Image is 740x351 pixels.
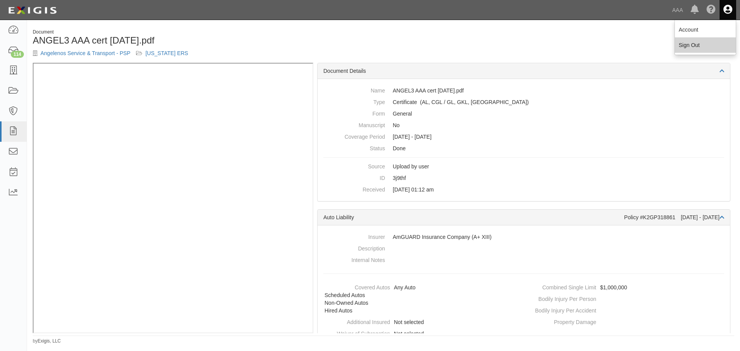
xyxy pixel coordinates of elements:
[527,316,596,326] dt: Property Damage
[323,85,385,94] dt: Name
[527,282,596,291] dt: Combined Single Limit
[706,5,716,15] i: Help Center - Complianz
[6,3,59,17] img: logo-5460c22ac91f19d4615b14bd174203de0afe785f0fc80cf4dbbc73dc1793850b.png
[527,282,727,293] dd: $1,000,000
[323,231,385,241] dt: Insurer
[323,243,385,252] dt: Description
[145,50,188,56] a: [US_STATE] ERS
[323,96,724,108] dd: Auto Liability Commercial General Liability / Garage Liability Garage Keepers Liability On-Hook
[323,184,724,195] dd: [DATE] 01:12 am
[323,108,724,119] dd: General
[321,328,390,338] dt: Waiver of Subrogation
[323,172,724,184] dd: 3j9thf
[323,231,724,243] dd: AmGUARD Insurance Company (A+ XIII)
[321,282,390,291] dt: Covered Autos
[323,131,724,143] dd: [DATE] - [DATE]
[323,143,385,152] dt: Status
[675,22,736,37] a: Account
[323,108,385,118] dt: Form
[323,184,385,193] dt: Received
[321,282,521,316] dd: Any Auto, Scheduled Autos, Non-Owned Autos, Hired Autos
[318,63,730,79] div: Document Details
[33,29,378,35] div: Document
[527,305,596,314] dt: Bodily Injury Per Accident
[668,2,687,18] a: AAA
[323,85,724,96] dd: ANGEL3 AAA cert [DATE].pdf
[624,213,724,221] div: Policy #K2GP318861 [DATE] - [DATE]
[323,254,385,264] dt: Internal Notes
[323,119,385,129] dt: Manuscript
[33,35,378,45] h1: ANGEL3 AAA cert [DATE].pdf
[323,131,385,141] dt: Coverage Period
[323,143,724,154] dd: Done
[40,50,130,56] a: Angelenos Service & Transport - PSP
[323,96,385,106] dt: Type
[321,328,521,339] dd: Not selected
[323,161,385,170] dt: Source
[321,316,390,326] dt: Additional Insured
[38,338,61,344] a: Exigis, LLC
[321,316,521,328] dd: Not selected
[323,161,724,172] dd: Upload by user
[11,51,24,58] div: 114
[527,293,596,303] dt: Bodily Injury Per Person
[675,37,736,53] a: Sign Out
[33,338,61,344] small: by
[323,213,624,221] div: Auto Liability
[323,172,385,182] dt: ID
[323,119,724,131] dd: No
